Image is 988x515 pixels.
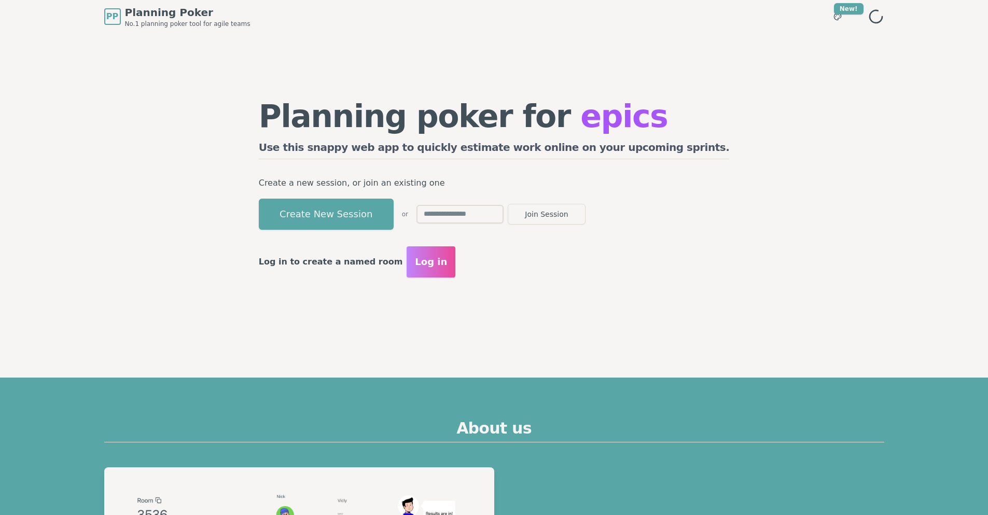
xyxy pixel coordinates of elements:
p: Create a new session, or join an existing one [259,176,730,190]
button: Log in [407,246,455,277]
span: PP [106,10,118,23]
div: New! [834,3,864,15]
p: Log in to create a named room [259,255,403,269]
span: No.1 planning poker tool for agile teams [125,20,251,28]
h2: About us [104,419,884,442]
a: PPPlanning PokerNo.1 planning poker tool for agile teams [104,5,251,28]
button: New! [828,7,847,26]
span: Planning Poker [125,5,251,20]
button: Join Session [508,204,586,225]
h2: Use this snappy web app to quickly estimate work online on your upcoming sprints. [259,140,730,159]
span: or [402,210,408,218]
span: Log in [415,255,447,269]
h1: Planning poker for [259,101,730,132]
button: Create New Session [259,199,394,230]
span: epics [580,98,667,134]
